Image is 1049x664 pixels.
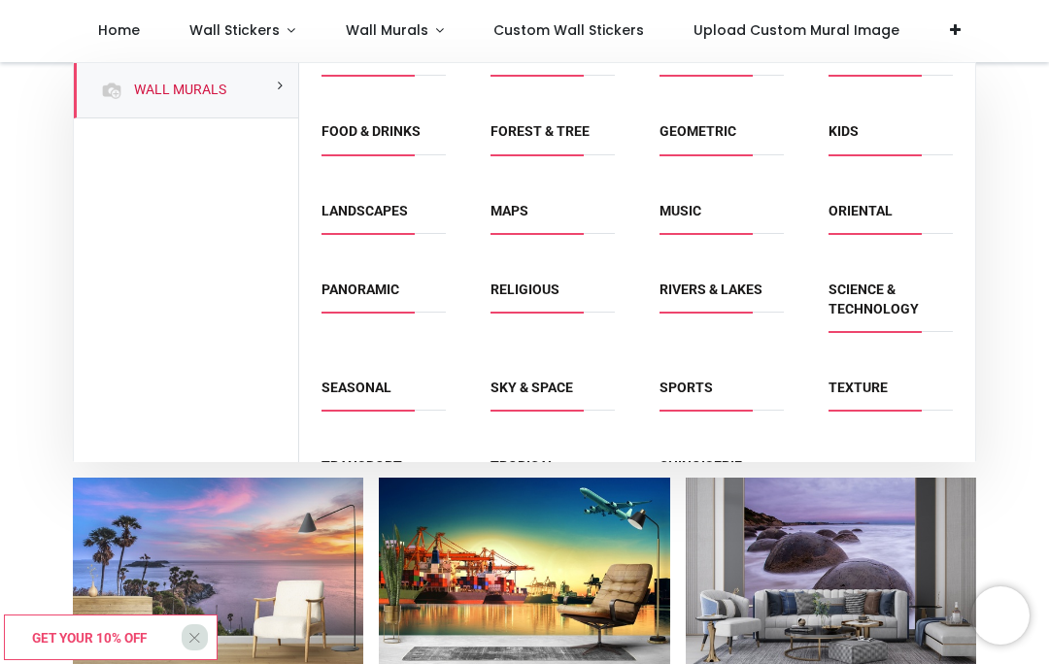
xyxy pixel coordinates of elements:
[660,282,762,297] a: Rivers & Lakes
[829,282,919,316] a: Science & Technology
[189,20,280,40] span: Wall Stickers
[321,458,402,474] a: Transport
[829,202,953,234] span: Oriental
[829,203,893,218] a: Oriental
[321,380,391,395] a: Seasonal
[321,379,446,411] span: Seasonal
[491,123,590,139] a: Forest & Tree
[491,203,528,218] a: Maps
[491,457,615,489] span: Tropical
[829,281,953,332] span: Science & Technology
[660,44,784,76] span: Fine Art
[660,380,713,395] a: Sports
[491,44,615,76] span: Fantasy
[321,281,446,313] span: Panoramic
[491,379,615,411] span: Sky & Space
[491,282,559,297] a: Religious
[829,122,953,154] span: Kids
[321,44,446,76] span: Cities
[493,20,644,40] span: Custom Wall Stickers
[98,20,140,40] span: Home
[321,457,446,489] span: Transport
[491,281,615,313] span: Religious
[660,458,742,474] a: Chinoiserie
[829,380,888,395] a: Texture
[660,379,784,411] span: Sports
[660,457,784,489] span: Chinoiserie
[660,122,784,154] span: Geometric
[321,202,446,234] span: Landscapes
[660,203,701,218] a: Music
[321,203,408,218] a: Landscapes
[491,202,615,234] span: Maps
[660,202,784,234] span: Music
[829,123,859,139] a: Kids
[660,281,784,313] span: Rivers & Lakes
[346,20,428,40] span: Wall Murals
[491,458,556,474] a: Tropical
[100,79,123,102] img: Wall Murals
[491,380,573,395] a: Sky & Space
[829,44,953,76] span: Flowers
[321,282,399,297] a: Panoramic
[491,122,615,154] span: Forest & Tree
[694,20,899,40] span: Upload Custom Mural Image
[126,81,226,100] a: Wall Murals
[829,379,953,411] span: Texture
[971,586,1030,645] iframe: Brevo live chat
[321,123,421,139] a: Food & Drinks
[660,123,736,139] a: Geometric
[321,122,446,154] span: Food & Drinks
